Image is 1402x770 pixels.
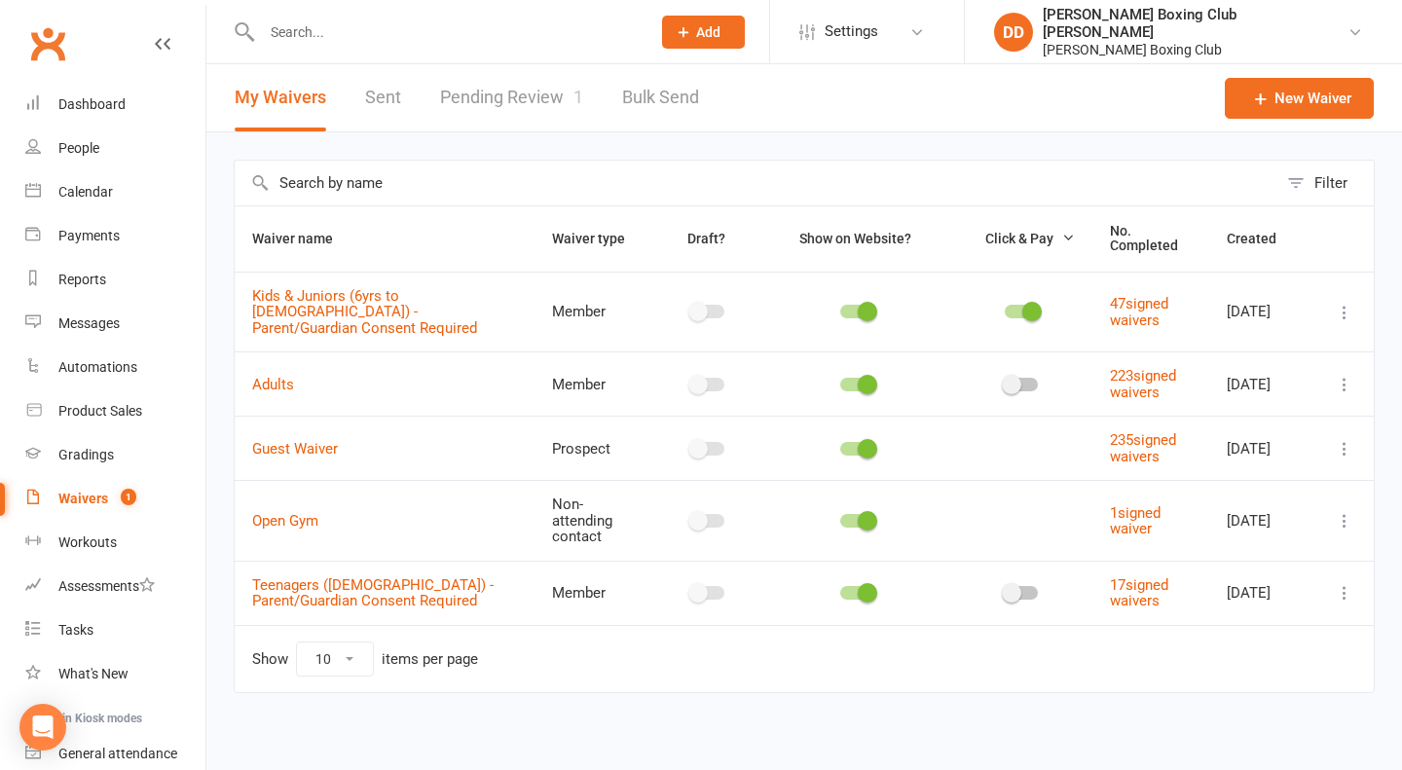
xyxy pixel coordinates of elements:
[535,480,652,561] td: Non-attending contact
[58,96,126,112] div: Dashboard
[696,24,720,40] span: Add
[1110,576,1168,610] a: 17signed waivers
[58,140,99,156] div: People
[23,19,72,68] a: Clubworx
[25,389,205,433] a: Product Sales
[25,302,205,346] a: Messages
[25,565,205,608] a: Assessments
[1227,227,1298,250] button: Created
[535,272,652,352] td: Member
[25,346,205,389] a: Automations
[121,489,136,505] span: 1
[968,227,1075,250] button: Click & Pay
[58,622,93,638] div: Tasks
[535,206,652,272] th: Waiver type
[1110,367,1176,401] a: 223signed waivers
[252,287,477,337] a: Kids & Juniors (6yrs to [DEMOGRAPHIC_DATA]) - Parent/Guardian Consent Required
[535,416,652,480] td: Prospect
[799,231,911,246] span: Show on Website?
[535,351,652,416] td: Member
[252,376,294,393] a: Adults
[1225,78,1374,119] a: New Waiver
[235,161,1277,205] input: Search by name
[252,227,354,250] button: Waiver name
[58,666,129,681] div: What's New
[58,228,120,243] div: Payments
[365,64,401,131] a: Sent
[1209,351,1315,416] td: [DATE]
[687,231,725,246] span: Draft?
[1314,171,1347,195] div: Filter
[1209,480,1315,561] td: [DATE]
[440,64,583,131] a: Pending Review1
[252,642,478,677] div: Show
[1110,295,1168,329] a: 47signed waivers
[1227,231,1298,246] span: Created
[235,64,326,131] button: My Waivers
[256,18,637,46] input: Search...
[58,491,108,506] div: Waivers
[1043,41,1347,58] div: [PERSON_NAME] Boxing Club
[1092,206,1209,272] th: No. Completed
[1043,6,1347,41] div: [PERSON_NAME] Boxing Club [PERSON_NAME]
[25,258,205,302] a: Reports
[382,651,478,668] div: items per page
[25,170,205,214] a: Calendar
[252,440,338,458] a: Guest Waiver
[252,576,494,610] a: Teenagers ([DEMOGRAPHIC_DATA]) - Parent/Guardian Consent Required
[25,214,205,258] a: Payments
[58,315,120,331] div: Messages
[58,184,113,200] div: Calendar
[25,83,205,127] a: Dashboard
[25,608,205,652] a: Tasks
[252,231,354,246] span: Waiver name
[58,578,155,594] div: Assessments
[670,227,747,250] button: Draft?
[58,447,114,462] div: Gradings
[25,127,205,170] a: People
[1209,272,1315,352] td: [DATE]
[1110,504,1161,538] a: 1signed waiver
[58,403,142,419] div: Product Sales
[985,231,1053,246] span: Click & Pay
[1209,416,1315,480] td: [DATE]
[1110,431,1176,465] a: 235signed waivers
[622,64,699,131] a: Bulk Send
[25,433,205,477] a: Gradings
[573,87,583,107] span: 1
[252,512,318,530] a: Open Gym
[58,359,137,375] div: Automations
[535,561,652,625] td: Member
[25,477,205,521] a: Waivers 1
[782,227,933,250] button: Show on Website?
[25,652,205,696] a: What's New
[994,13,1033,52] div: DD
[58,272,106,287] div: Reports
[58,746,177,761] div: General attendance
[25,521,205,565] a: Workouts
[1277,161,1374,205] button: Filter
[19,704,66,751] div: Open Intercom Messenger
[662,16,745,49] button: Add
[1209,561,1315,625] td: [DATE]
[58,534,117,550] div: Workouts
[825,10,878,54] span: Settings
